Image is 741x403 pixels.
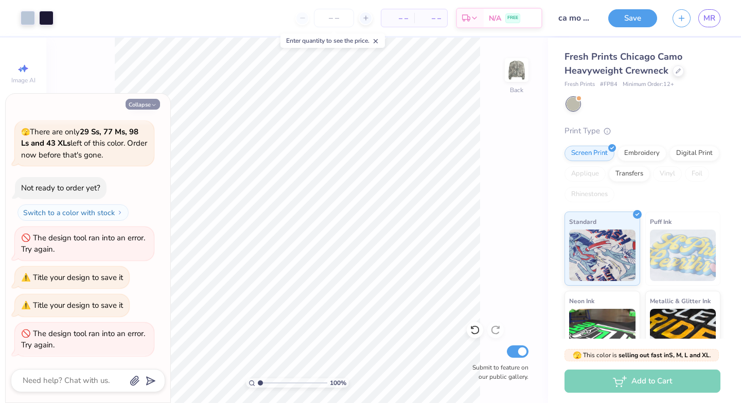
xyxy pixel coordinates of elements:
[650,295,711,306] span: Metallic & Glitter Ink
[564,187,614,202] div: Rhinestones
[550,8,601,28] input: Untitled Design
[609,166,650,182] div: Transfers
[420,13,441,24] span: – –
[17,204,129,221] button: Switch to a color with stock
[619,351,710,359] strong: selling out fast in S, M, L and XL
[573,351,581,360] span: 🫣
[507,14,518,22] span: FREE
[564,146,614,161] div: Screen Print
[698,9,720,27] a: MR
[650,230,716,281] img: Puff Ink
[569,309,636,360] img: Neon Ink
[650,216,672,227] span: Puff Ink
[314,9,354,27] input: – –
[387,13,408,24] span: – –
[564,125,720,137] div: Print Type
[280,33,385,48] div: Enter quantity to see the price.
[11,76,36,84] span: Image AI
[21,127,30,137] span: 🫣
[569,295,594,306] span: Neon Ink
[564,80,595,89] span: Fresh Prints
[126,99,160,110] button: Collapse
[669,146,719,161] div: Digital Print
[21,328,145,351] div: The design tool ran into an error. Try again.
[608,9,657,27] button: Save
[617,146,666,161] div: Embroidery
[569,230,636,281] img: Standard
[510,85,523,95] div: Back
[564,50,682,77] span: Fresh Prints Chicago Camo Heavyweight Crewneck
[21,183,100,193] div: Not ready to order yet?
[564,166,606,182] div: Applique
[117,209,123,216] img: Switch to a color with stock
[623,80,674,89] span: Minimum Order: 12 +
[33,272,123,283] div: Title your design to save it
[21,233,145,255] div: The design tool ran into an error. Try again.
[330,378,346,388] span: 100 %
[569,216,596,227] span: Standard
[703,12,715,24] span: MR
[489,13,501,24] span: N/A
[21,127,147,160] span: There are only left of this color. Order now before that's gone.
[506,60,527,80] img: Back
[33,300,123,310] div: Title your design to save it
[467,363,528,381] label: Submit to feature on our public gallery.
[21,127,138,149] strong: 29 Ss, 77 Ms, 98 Ls and 43 XLs
[600,80,617,89] span: # FP84
[685,166,709,182] div: Foil
[573,351,711,360] span: This color is .
[653,166,682,182] div: Vinyl
[650,309,716,360] img: Metallic & Glitter Ink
